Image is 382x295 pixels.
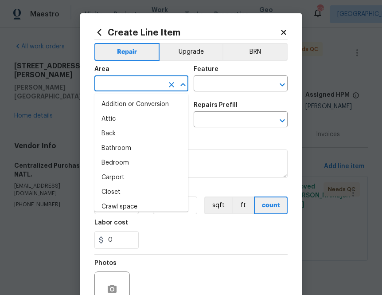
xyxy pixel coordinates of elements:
button: sqft [204,197,232,214]
button: Open [276,79,288,91]
button: Clear [165,79,178,91]
li: Bathroom [94,141,188,156]
li: Bedroom [94,156,188,170]
h5: Repairs Prefill [194,102,238,108]
button: Open [276,114,288,127]
li: Carport [94,170,188,185]
button: ft [232,197,254,214]
h5: Area [94,66,109,72]
button: count [254,197,288,214]
h5: Photos [94,260,117,266]
li: Closet [94,185,188,200]
li: Crawl space [94,200,188,214]
h5: Feature [194,66,218,72]
h2: Create Line Item [94,28,280,37]
li: Attic [94,112,188,126]
button: Upgrade [160,43,223,61]
button: Close [177,79,189,91]
button: Repair [94,43,160,61]
h5: Labor cost [94,220,128,226]
li: Addition or Conversion [94,97,188,112]
button: BRN [222,43,288,61]
li: Back [94,126,188,141]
